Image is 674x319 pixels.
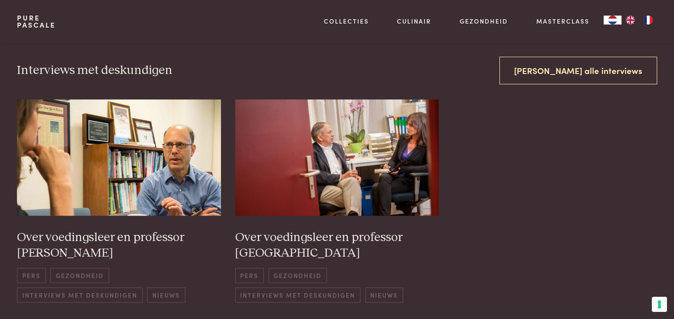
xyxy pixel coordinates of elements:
[536,16,589,26] a: Masterclass
[50,268,109,282] span: Gezondheid
[235,268,264,282] span: Pers
[604,16,621,25] a: NL
[365,287,403,302] span: Nieuws
[235,230,439,261] h3: Over voedingsleer en professor [GEOGRAPHIC_DATA]
[639,16,657,25] a: FR
[604,16,621,25] div: Language
[17,287,142,302] span: Interviews met deskundigen
[652,297,667,312] button: Uw voorkeuren voor toestemming voor trackingtechnologieën
[621,16,657,25] ul: Language list
[324,16,369,26] a: Collecties
[460,16,508,26] a: Gezondheid
[235,99,439,303] a: Muskiet20en20Pascale202201600x755_0.jpg Over voedingsleer en professor [GEOGRAPHIC_DATA] PersGezo...
[235,287,360,302] span: Interviews met deskundigen
[235,99,439,216] img: Muskiet20en20Pascale202201600x755_0.jpg
[17,63,172,78] h3: Interviews met deskundigen
[269,268,327,282] span: Gezondheid
[621,16,639,25] a: EN
[147,287,185,302] span: Nieuws
[17,99,221,303] a: Feeling20-20David20Ludwig201600x755202_1.jpg Over voedingsleer en professor [PERSON_NAME] PersGez...
[17,99,221,216] img: Feeling20-20David20Ludwig201600x755202_1.jpg
[17,230,221,261] h3: Over voedingsleer en professor [PERSON_NAME]
[397,16,431,26] a: Culinair
[17,14,56,29] a: PurePascale
[499,57,657,85] a: [PERSON_NAME] alle interviews
[604,16,657,25] aside: Language selected: Nederlands
[17,268,45,282] span: Pers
